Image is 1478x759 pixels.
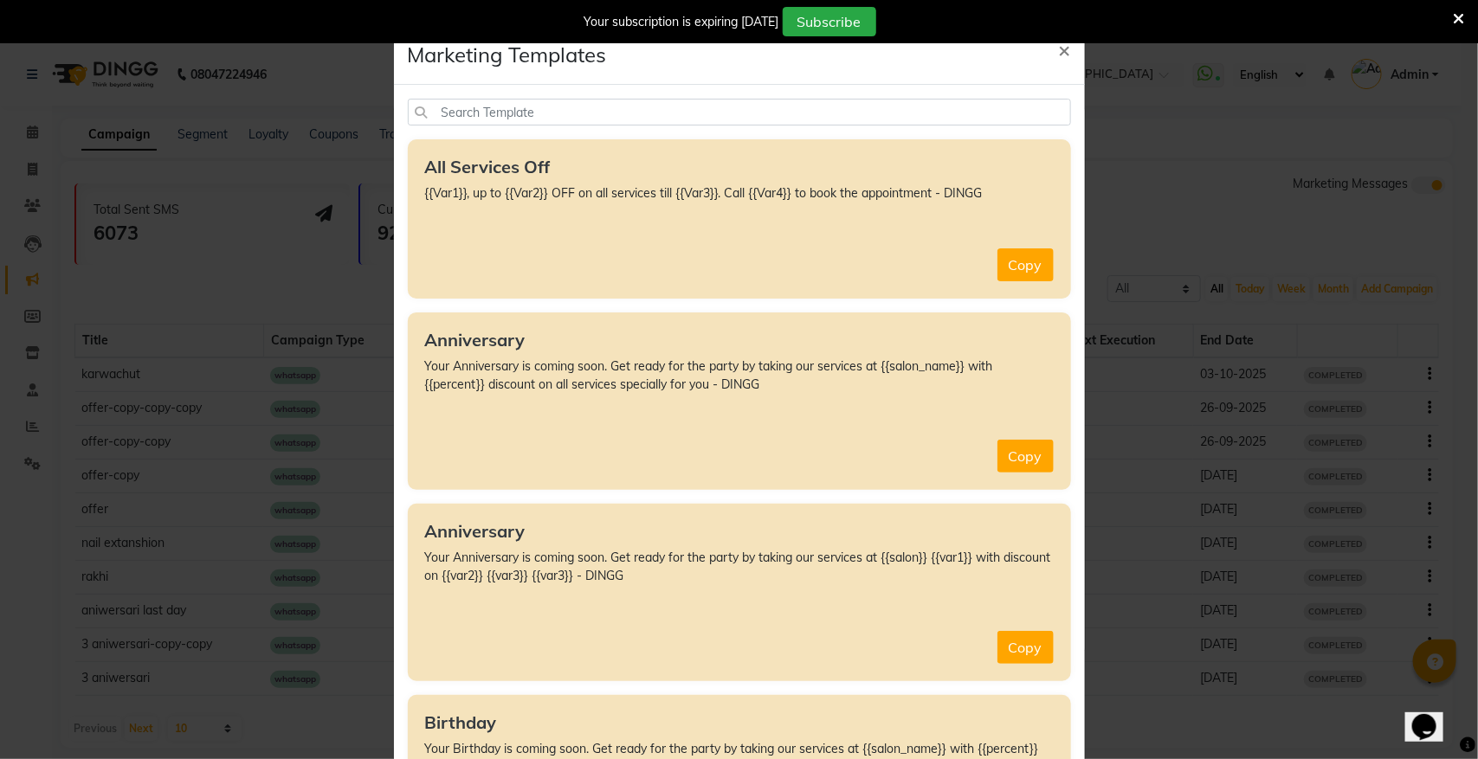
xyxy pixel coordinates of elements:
div: Your subscription is expiring [DATE] [584,13,779,31]
h5: All Services Off [425,157,1054,177]
span: × [1059,36,1071,62]
button: Subscribe [783,7,876,36]
iframe: chat widget [1405,690,1461,742]
h5: Anniversary [425,521,1054,542]
h4: Marketing Templates [408,39,607,70]
button: Copy [997,248,1054,281]
h5: Birthday [425,712,1054,733]
h5: Anniversary [425,330,1054,351]
button: Copy [997,631,1054,664]
button: Close [1045,25,1085,74]
button: Copy [997,440,1054,473]
p: Your Anniversary is coming soon. Get ready for the party by taking our services at {{salon_name}}... [425,357,1054,394]
input: Search Template [408,99,1071,125]
p: Your Anniversary is coming soon. Get ready for the party by taking our services at {{salon}} {{va... [425,549,1054,585]
p: {{Var1}}, up to {{Var2}} OFF on all services till {{Var3}}. Call {{Var4}} to book the appointment... [425,184,1054,203]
